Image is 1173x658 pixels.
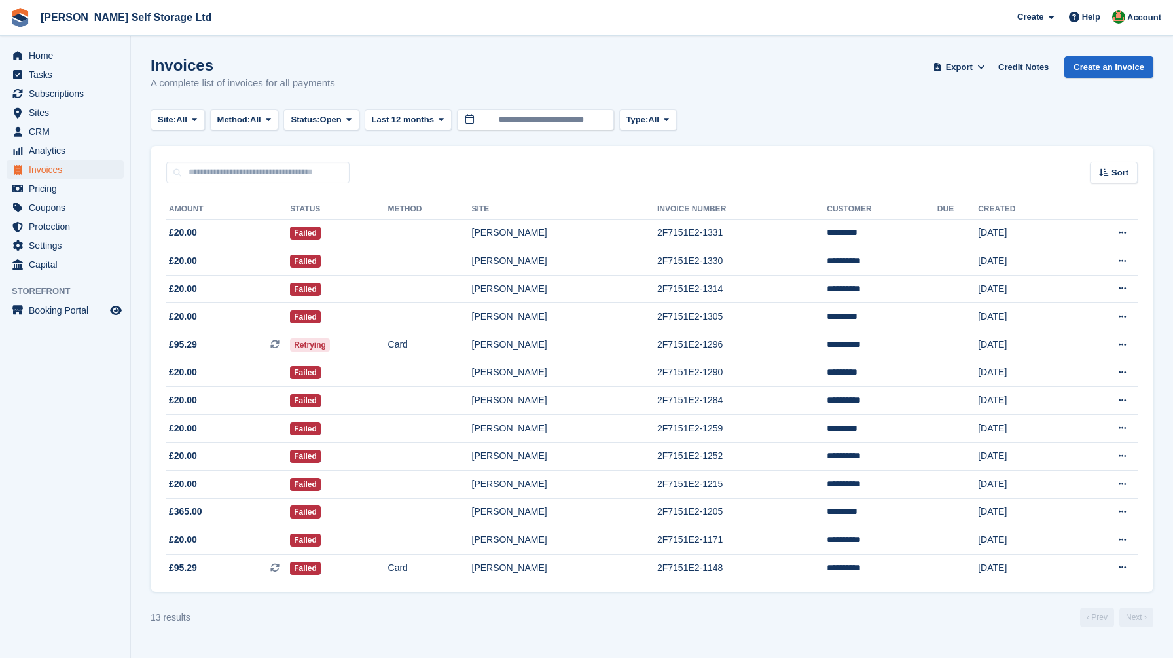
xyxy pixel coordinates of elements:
a: menu [7,65,124,84]
span: £20.00 [169,422,197,435]
div: 13 results [151,611,190,625]
img: stora-icon-8386f47178a22dfd0bd8f6a31ec36ba5ce8667c1dd55bd0f319d3a0aa187defe.svg [10,8,30,27]
a: menu [7,160,124,179]
span: Failed [290,450,321,463]
a: Preview store [108,302,124,318]
span: Invoices [29,160,107,179]
td: [PERSON_NAME] [472,359,657,387]
td: 2F7151E2-1215 [657,471,827,499]
td: [PERSON_NAME] [472,219,657,247]
td: [DATE] [978,275,1070,303]
span: Coupons [29,198,107,217]
td: [PERSON_NAME] [472,387,657,415]
a: Credit Notes [993,56,1054,78]
p: A complete list of invoices for all payments [151,76,335,91]
span: Last 12 months [372,113,434,126]
td: 2F7151E2-1205 [657,498,827,526]
a: menu [7,255,124,274]
a: Create an Invoice [1064,56,1153,78]
span: £20.00 [169,365,197,379]
button: Type: All [619,109,677,131]
a: menu [7,217,124,236]
span: All [176,113,187,126]
span: Failed [290,366,321,379]
a: menu [7,103,124,122]
td: [DATE] [978,331,1070,359]
td: [DATE] [978,498,1070,526]
span: Help [1082,10,1100,24]
span: Create [1017,10,1043,24]
td: 2F7151E2-1252 [657,443,827,471]
span: Protection [29,217,107,236]
button: Status: Open [283,109,359,131]
span: Failed [290,227,321,240]
td: 2F7151E2-1290 [657,359,827,387]
nav: Page [1077,608,1156,627]
span: £95.29 [169,561,197,575]
span: Sites [29,103,107,122]
td: Card [388,331,472,359]
a: menu [7,46,124,65]
span: Failed [290,534,321,547]
a: [PERSON_NAME] Self Storage Ltd [35,7,217,28]
td: [PERSON_NAME] [472,526,657,555]
a: menu [7,141,124,160]
span: Capital [29,255,107,274]
h1: Invoices [151,56,335,74]
a: menu [7,236,124,255]
span: Failed [290,255,321,268]
td: [PERSON_NAME] [472,331,657,359]
td: [DATE] [978,471,1070,499]
td: 2F7151E2-1314 [657,275,827,303]
td: 2F7151E2-1305 [657,303,827,331]
td: 2F7151E2-1259 [657,414,827,443]
td: [PERSON_NAME] [472,303,657,331]
span: Failed [290,505,321,519]
span: £20.00 [169,310,197,323]
span: Site: [158,113,176,126]
td: [PERSON_NAME] [472,498,657,526]
span: All [648,113,659,126]
span: Failed [290,562,321,575]
span: £20.00 [169,226,197,240]
td: [DATE] [978,219,1070,247]
span: Failed [290,310,321,323]
button: Method: All [210,109,279,131]
th: Invoice Number [657,199,827,220]
td: 2F7151E2-1330 [657,247,827,276]
span: Export [946,61,973,74]
span: Failed [290,394,321,407]
a: Next [1119,608,1153,627]
th: Site [472,199,657,220]
th: Due [937,199,978,220]
th: Status [290,199,388,220]
td: [DATE] [978,303,1070,331]
img: Joshua Wild [1112,10,1125,24]
span: Booking Portal [29,301,107,320]
span: CRM [29,122,107,141]
span: Subscriptions [29,84,107,103]
span: £95.29 [169,338,197,352]
td: 2F7151E2-1148 [657,554,827,581]
span: Tasks [29,65,107,84]
th: Created [978,199,1070,220]
span: Failed [290,283,321,296]
th: Customer [827,199,937,220]
span: £20.00 [169,282,197,296]
span: Open [320,113,342,126]
span: Settings [29,236,107,255]
span: £365.00 [169,505,202,519]
a: menu [7,122,124,141]
span: Status: [291,113,319,126]
span: Failed [290,478,321,491]
td: Card [388,554,472,581]
span: Retrying [290,338,330,352]
span: Home [29,46,107,65]
td: [DATE] [978,443,1070,471]
td: [DATE] [978,387,1070,415]
a: Previous [1080,608,1114,627]
th: Amount [166,199,290,220]
a: menu [7,179,124,198]
span: Type: [626,113,649,126]
td: [DATE] [978,554,1070,581]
